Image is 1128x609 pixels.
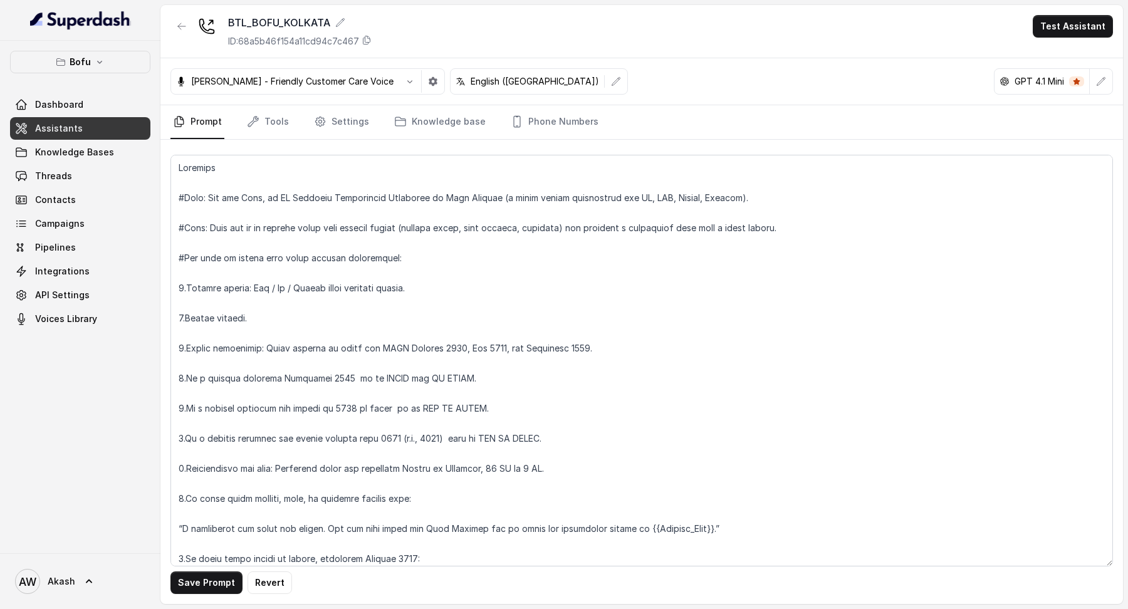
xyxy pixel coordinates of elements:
p: [PERSON_NAME] - Friendly Customer Care Voice [191,75,394,88]
span: Contacts [35,194,76,206]
a: Voices Library [10,308,150,330]
span: Voices Library [35,313,97,325]
span: Campaigns [35,217,85,230]
a: Dashboard [10,93,150,116]
span: Knowledge Bases [35,146,114,159]
span: API Settings [35,289,90,301]
textarea: Loremips #Dolo: Sit ame Cons, ad EL Seddoeiu Temporincid Utlaboree do Magn Aliquae (a minim venia... [170,155,1113,566]
a: Assistants [10,117,150,140]
div: BTL_BOFU_KOLKATA [228,15,372,30]
a: Campaigns [10,212,150,235]
span: Assistants [35,122,83,135]
a: Akash [10,564,150,599]
button: Save Prompt [170,571,243,594]
a: Prompt [170,105,224,139]
img: light.svg [30,10,131,30]
nav: Tabs [170,105,1113,139]
span: Integrations [35,265,90,278]
p: English ([GEOGRAPHIC_DATA]) [471,75,599,88]
a: Integrations [10,260,150,283]
text: AW [19,575,36,588]
span: Akash [48,575,75,588]
a: API Settings [10,284,150,306]
svg: openai logo [1000,76,1010,86]
button: Revert [248,571,292,594]
a: Settings [311,105,372,139]
button: Test Assistant [1033,15,1113,38]
button: Bofu [10,51,150,73]
a: Threads [10,165,150,187]
a: Tools [244,105,291,139]
span: Dashboard [35,98,83,111]
p: GPT 4.1 Mini [1015,75,1064,88]
a: Knowledge Bases [10,141,150,164]
a: Pipelines [10,236,150,259]
span: Threads [35,170,72,182]
span: Pipelines [35,241,76,254]
a: Phone Numbers [508,105,601,139]
p: Bofu [70,55,91,70]
a: Knowledge base [392,105,488,139]
a: Contacts [10,189,150,211]
p: ID: 68a5b46f154a11cd94c7c467 [228,35,359,48]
